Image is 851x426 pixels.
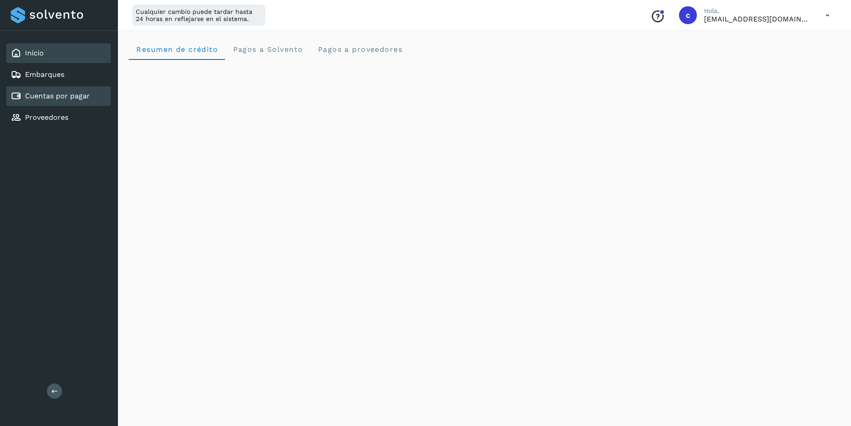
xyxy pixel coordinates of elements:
[704,7,811,15] p: Hola,
[232,45,303,54] span: Pagos a Solvento
[25,70,64,79] a: Embarques
[25,92,90,100] a: Cuentas por pagar
[6,108,111,127] div: Proveedores
[6,43,111,63] div: Inicio
[25,113,68,122] a: Proveedores
[132,4,265,26] div: Cualquier cambio puede tardar hasta 24 horas en reflejarse en el sistema.
[704,15,811,23] p: contabilidad5@easo.com
[6,65,111,84] div: Embarques
[136,45,218,54] span: Resumen de crédito
[6,86,111,106] div: Cuentas por pagar
[317,45,402,54] span: Pagos a proveedores
[25,49,44,57] a: Inicio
